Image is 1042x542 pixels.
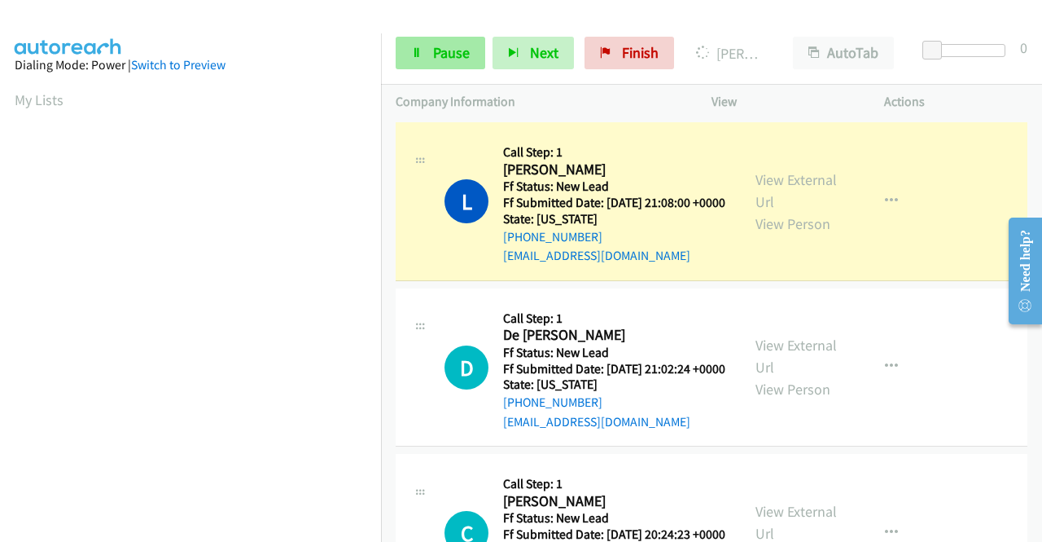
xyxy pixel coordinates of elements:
h5: Call Step: 1 [503,144,725,161]
p: Actions [884,92,1027,112]
a: View Person [755,214,830,233]
p: View [711,92,855,112]
div: Dialing Mode: Power | [15,55,366,75]
div: The call is yet to be attempted [444,346,488,390]
h5: State: [US_STATE] [503,211,725,227]
button: AutoTab [793,37,894,69]
iframe: Resource Center [996,206,1042,336]
h1: L [444,179,488,223]
a: View External Url [755,170,837,211]
a: View External Url [755,336,837,377]
a: Pause [396,37,485,69]
h1: D [444,346,488,390]
h5: Ff Status: New Lead [503,510,725,527]
a: [PHONE_NUMBER] [503,229,602,245]
span: Next [530,43,558,62]
a: Finish [584,37,674,69]
h2: [PERSON_NAME] [503,161,725,179]
h2: De [PERSON_NAME] [503,326,725,345]
span: Pause [433,43,470,62]
a: View Person [755,380,830,399]
h5: Ff Status: New Lead [503,178,725,195]
a: [EMAIL_ADDRESS][DOMAIN_NAME] [503,248,690,263]
h5: Ff Status: New Lead [503,345,725,361]
div: 0 [1020,37,1027,59]
p: Company Information [396,92,682,112]
h5: Ff Submitted Date: [DATE] 21:02:24 +0000 [503,361,725,377]
h5: Call Step: 1 [503,476,725,492]
button: Next [493,37,574,69]
h5: State: [US_STATE] [503,377,725,393]
h2: [PERSON_NAME] [503,492,725,511]
a: My Lists [15,90,63,109]
div: Delay between calls (in seconds) [930,44,1005,57]
a: Switch to Preview [131,57,225,73]
span: Finish [622,43,659,62]
p: [PERSON_NAME] [696,42,764,64]
a: [PHONE_NUMBER] [503,394,602,410]
a: [EMAIL_ADDRESS][DOMAIN_NAME] [503,414,690,430]
h5: Ff Submitted Date: [DATE] 21:08:00 +0000 [503,195,725,211]
h5: Call Step: 1 [503,311,725,327]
